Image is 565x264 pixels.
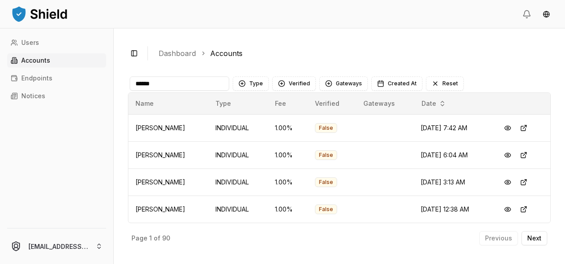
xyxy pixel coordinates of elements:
span: [PERSON_NAME] [135,151,185,159]
span: [PERSON_NAME] [135,205,185,213]
span: 1.00 % [275,205,293,213]
th: Type [208,93,268,114]
button: Created At [371,76,422,91]
span: [DATE] 3:13 AM [421,178,465,186]
nav: breadcrumb [159,48,544,59]
td: INDIVIDUAL [208,141,268,168]
span: [DATE] 7:42 AM [421,124,467,132]
p: Next [527,235,541,241]
th: Gateways [356,93,414,114]
p: Accounts [21,57,50,64]
p: Endpoints [21,75,52,81]
a: Accounts [7,53,106,68]
p: Notices [21,93,45,99]
button: Verified [272,76,316,91]
a: Accounts [210,48,243,59]
p: Users [21,40,39,46]
span: [PERSON_NAME] [135,178,185,186]
th: Name [128,93,208,114]
span: 1.00 % [275,151,293,159]
a: Notices [7,89,106,103]
span: [PERSON_NAME] [135,124,185,132]
button: Reset filters [426,76,464,91]
span: [DATE] 12:38 AM [421,205,469,213]
button: Next [521,231,547,245]
span: 1.00 % [275,178,293,186]
button: [EMAIL_ADDRESS][DOMAIN_NAME] [4,232,110,260]
a: Endpoints [7,71,106,85]
p: [EMAIL_ADDRESS][DOMAIN_NAME] [28,242,88,251]
a: Dashboard [159,48,196,59]
span: 1.00 % [275,124,293,132]
td: INDIVIDUAL [208,196,268,223]
td: INDIVIDUAL [208,168,268,196]
p: 90 [162,235,170,241]
img: ShieldPay Logo [11,5,68,23]
button: Type [233,76,269,91]
button: Date [418,96,450,111]
a: Users [7,36,106,50]
th: Verified [308,93,356,114]
button: Gateways [319,76,368,91]
td: INDIVIDUAL [208,114,268,141]
p: 1 [149,235,152,241]
th: Fee [268,93,308,114]
span: [DATE] 6:04 AM [421,151,468,159]
span: Created At [388,80,417,87]
p: of [154,235,160,241]
p: Page [131,235,147,241]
